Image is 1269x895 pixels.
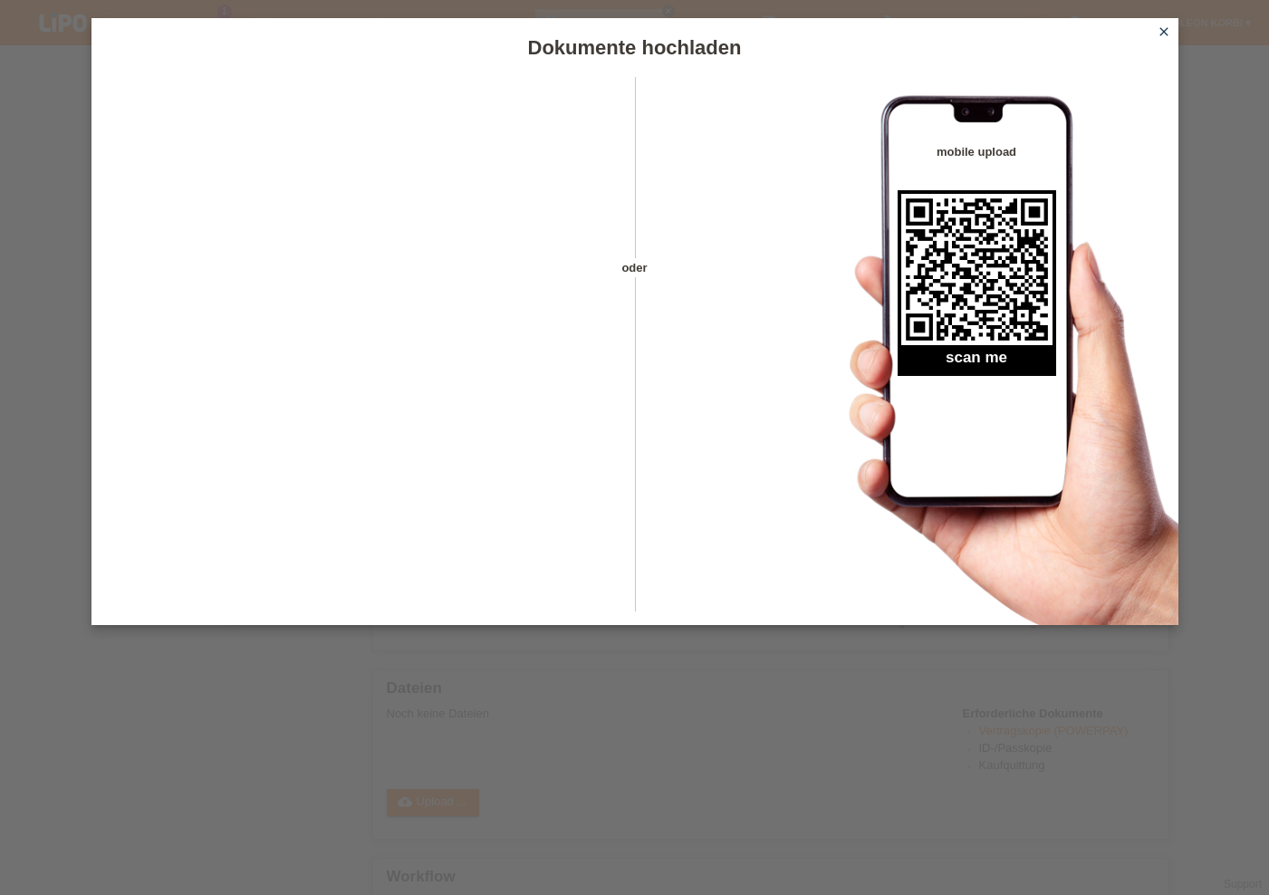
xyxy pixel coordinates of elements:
span: oder [603,258,667,277]
h4: mobile upload [898,145,1056,159]
h1: Dokumente hochladen [91,36,1178,59]
h2: scan me [898,349,1056,376]
i: close [1157,24,1171,39]
a: close [1152,23,1176,43]
iframe: Upload [119,122,603,575]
